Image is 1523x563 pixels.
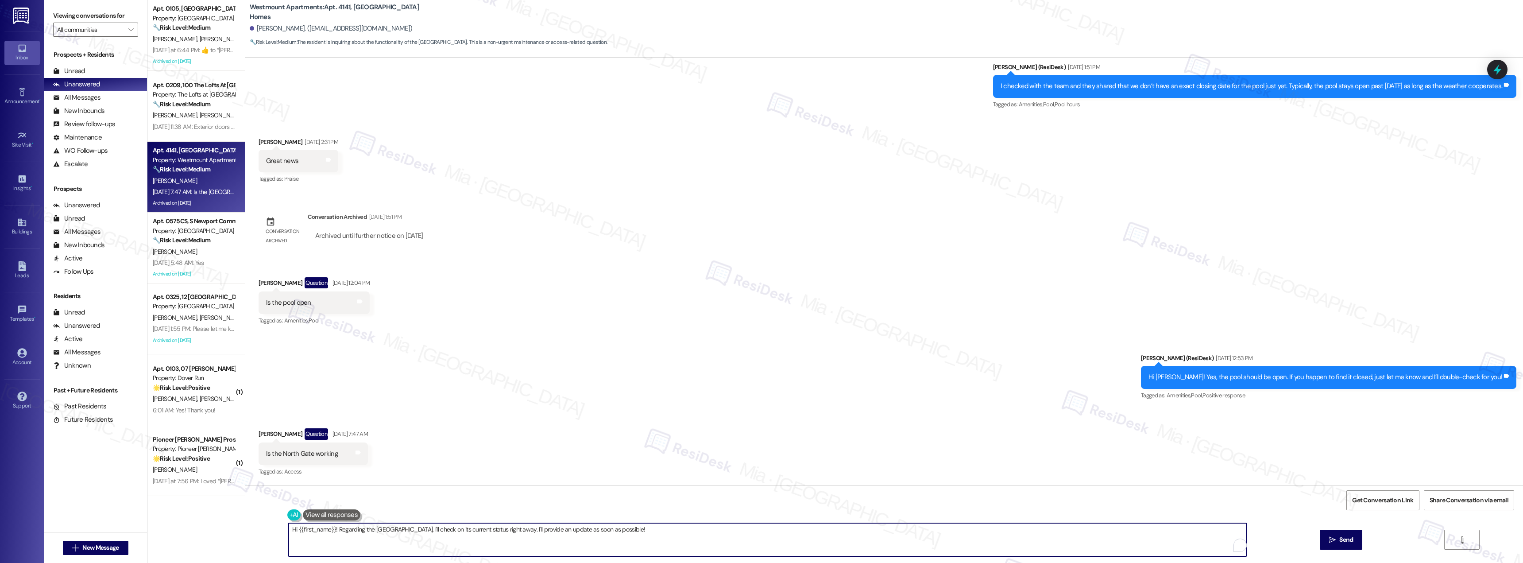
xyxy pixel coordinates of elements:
div: Active [53,334,83,344]
div: Tagged as: [259,172,338,185]
span: [PERSON_NAME] [153,177,197,185]
div: New Inbounds [53,241,104,250]
div: Active [53,254,83,263]
span: Pool , [1191,392,1202,399]
span: Positive response [1202,392,1245,399]
div: [DATE] 12:53 PM [1214,353,1252,363]
i:  [1329,536,1336,544]
div: Is the North Gate working [266,449,338,458]
div: Tagged as: [259,314,370,327]
span: Amenities , [1167,392,1191,399]
span: Pool [309,317,319,324]
div: Residents [44,291,147,301]
span: Praise [284,175,299,182]
div: Apt. 0209, 100 The Lofts At [GEOGRAPHIC_DATA] [153,81,235,90]
div: [DATE] 1:51 PM [367,212,402,221]
div: [PERSON_NAME] [259,137,338,150]
div: Property: Pioneer [PERSON_NAME] [153,444,235,454]
img: ResiDesk Logo [13,8,31,24]
i:  [128,26,133,33]
span: Get Conversation Link [1352,496,1413,505]
a: Support [4,389,40,413]
div: [PERSON_NAME] (ResiDesk) [993,62,1516,75]
div: Pioneer [PERSON_NAME] Prospect [153,435,235,444]
div: [DATE] 1:51 PM [1066,62,1100,72]
a: Buildings [4,215,40,239]
div: Property: [GEOGRAPHIC_DATA] [153,14,235,23]
div: All Messages [53,93,101,102]
div: [DATE] at 7:56 PM: Loved “[PERSON_NAME] (Pioneer [PERSON_NAME]): Always happy to help, [PERSON_NA... [153,477,529,485]
strong: 🌟 Risk Level: Positive [153,384,210,392]
i:  [1459,536,1465,544]
div: Future Residents [53,415,113,424]
div: Prospects [44,184,147,194]
strong: 🔧 Risk Level: Medium [153,100,210,108]
b: Westmount Apartments: Apt. 4141, [GEOGRAPHIC_DATA] Homes [250,3,427,22]
i:  [72,544,79,551]
div: Archived on [DATE] [152,335,236,346]
div: [DATE] 2:31 PM [302,137,338,147]
div: Question [305,277,328,288]
div: Follow Ups [53,267,94,276]
div: Unanswered [53,201,100,210]
button: Send [1320,530,1363,550]
span: Send [1339,535,1353,544]
div: [PERSON_NAME]. ([EMAIL_ADDRESS][DOMAIN_NAME]) [250,24,413,33]
span: [PERSON_NAME] [199,314,244,322]
div: Unread [53,214,85,223]
strong: 🌟 Risk Level: Positive [153,454,210,462]
div: WO Follow-ups [53,146,108,155]
span: Amenities , [284,317,309,324]
div: Past Residents [53,402,107,411]
span: [PERSON_NAME] [153,35,200,43]
input: All communities [57,23,124,37]
a: Insights • [4,171,40,195]
textarea: To enrich screen reader interactions, please activate Accessibility in Grammarly extension settings [289,523,1246,556]
div: New Inbounds [53,106,104,116]
div: Property: [GEOGRAPHIC_DATA] [153,302,235,311]
div: Great news [266,156,299,166]
a: Leads [4,259,40,283]
div: Past + Future Residents [44,386,147,395]
div: Property: [GEOGRAPHIC_DATA] [153,226,235,236]
div: Review follow-ups [53,120,115,129]
div: [DATE] 7:47 AM: Is the [GEOGRAPHIC_DATA] working [153,188,286,196]
div: Question [305,428,328,439]
div: [PERSON_NAME] [259,428,368,443]
div: [DATE] at 6:44 PM: ​👍​ to “ [PERSON_NAME] ([GEOGRAPHIC_DATA]): Anytime, I'm glad I could help. ” [153,46,404,54]
div: Conversation Archived [308,212,367,221]
div: Apt. 0575CS, S Newport Commons II [153,217,235,226]
span: [PERSON_NAME] [153,466,197,474]
div: Unknown [53,361,91,370]
span: [PERSON_NAME] [153,314,200,322]
span: : The resident is inquiring about the functionality of the [GEOGRAPHIC_DATA]. This is a non-urgen... [250,38,607,47]
strong: 🔧 Risk Level: Medium [153,165,210,173]
div: Unanswered [53,321,100,330]
div: Apt. 0105, [GEOGRAPHIC_DATA] [153,4,235,13]
div: [PERSON_NAME] [259,277,370,291]
span: Amenities , [1019,101,1044,108]
span: [PERSON_NAME] [153,395,200,403]
div: I checked with the team and they shared that we don’t have an exact closing date for the pool jus... [1001,82,1502,91]
div: Archived until further notice on [DATE] [314,231,424,241]
span: [PERSON_NAME] [153,111,200,119]
span: [PERSON_NAME] [199,395,244,403]
div: [DATE] 5:48 AM: Yes [153,259,204,267]
div: Apt. 0325, 12 [GEOGRAPHIC_DATA] [153,292,235,302]
button: Share Conversation via email [1424,490,1514,510]
span: Pool , [1043,101,1055,108]
div: 6:01 AM: Yes! Thank you! [153,406,215,414]
div: Tagged as: [1141,389,1516,402]
div: Hi [PERSON_NAME]! Yes, the pool should be open. If you happen to find it closed, just let me know... [1148,373,1502,382]
span: Share Conversation via email [1430,496,1508,505]
span: [PERSON_NAME] [199,35,244,43]
div: Maintenance [53,133,102,142]
a: Account [4,346,40,369]
div: Is the pool open [266,298,311,307]
span: • [31,184,32,190]
strong: 🔧 Risk Level: Medium [153,236,210,244]
a: Templates • [4,302,40,326]
span: [PERSON_NAME] [153,248,197,256]
div: All Messages [53,227,101,237]
button: New Message [63,541,128,555]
